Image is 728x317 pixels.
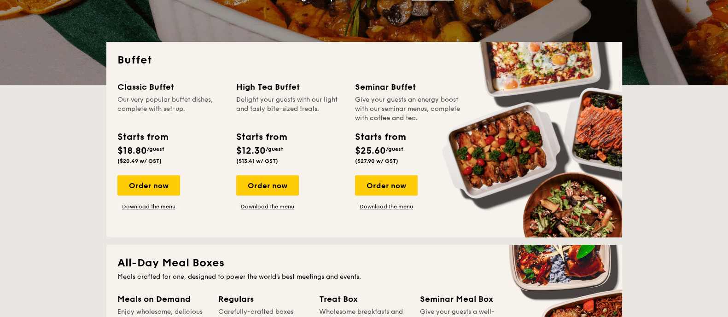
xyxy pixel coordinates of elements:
[355,130,405,144] div: Starts from
[117,272,611,282] div: Meals crafted for one, designed to power the world's best meetings and events.
[117,145,147,156] span: $18.80
[355,203,418,210] a: Download the menu
[236,145,266,156] span: $12.30
[117,203,180,210] a: Download the menu
[218,293,308,305] div: Regulars
[236,81,344,93] div: High Tea Buffet
[355,145,386,156] span: $25.60
[319,293,409,305] div: Treat Box
[236,130,286,144] div: Starts from
[117,81,225,93] div: Classic Buffet
[266,146,283,152] span: /guest
[355,158,398,164] span: ($27.90 w/ GST)
[147,146,164,152] span: /guest
[236,95,344,123] div: Delight your guests with our light and tasty bite-sized treats.
[236,158,278,164] span: ($13.41 w/ GST)
[386,146,403,152] span: /guest
[117,175,180,196] div: Order now
[117,158,162,164] span: ($20.49 w/ GST)
[355,81,463,93] div: Seminar Buffet
[355,175,418,196] div: Order now
[236,203,299,210] a: Download the menu
[236,175,299,196] div: Order now
[117,95,225,123] div: Our very popular buffet dishes, complete with set-up.
[117,256,611,271] h2: All-Day Meal Boxes
[420,293,510,305] div: Seminar Meal Box
[117,130,168,144] div: Starts from
[117,293,207,305] div: Meals on Demand
[355,95,463,123] div: Give your guests an energy boost with our seminar menus, complete with coffee and tea.
[117,53,611,68] h2: Buffet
